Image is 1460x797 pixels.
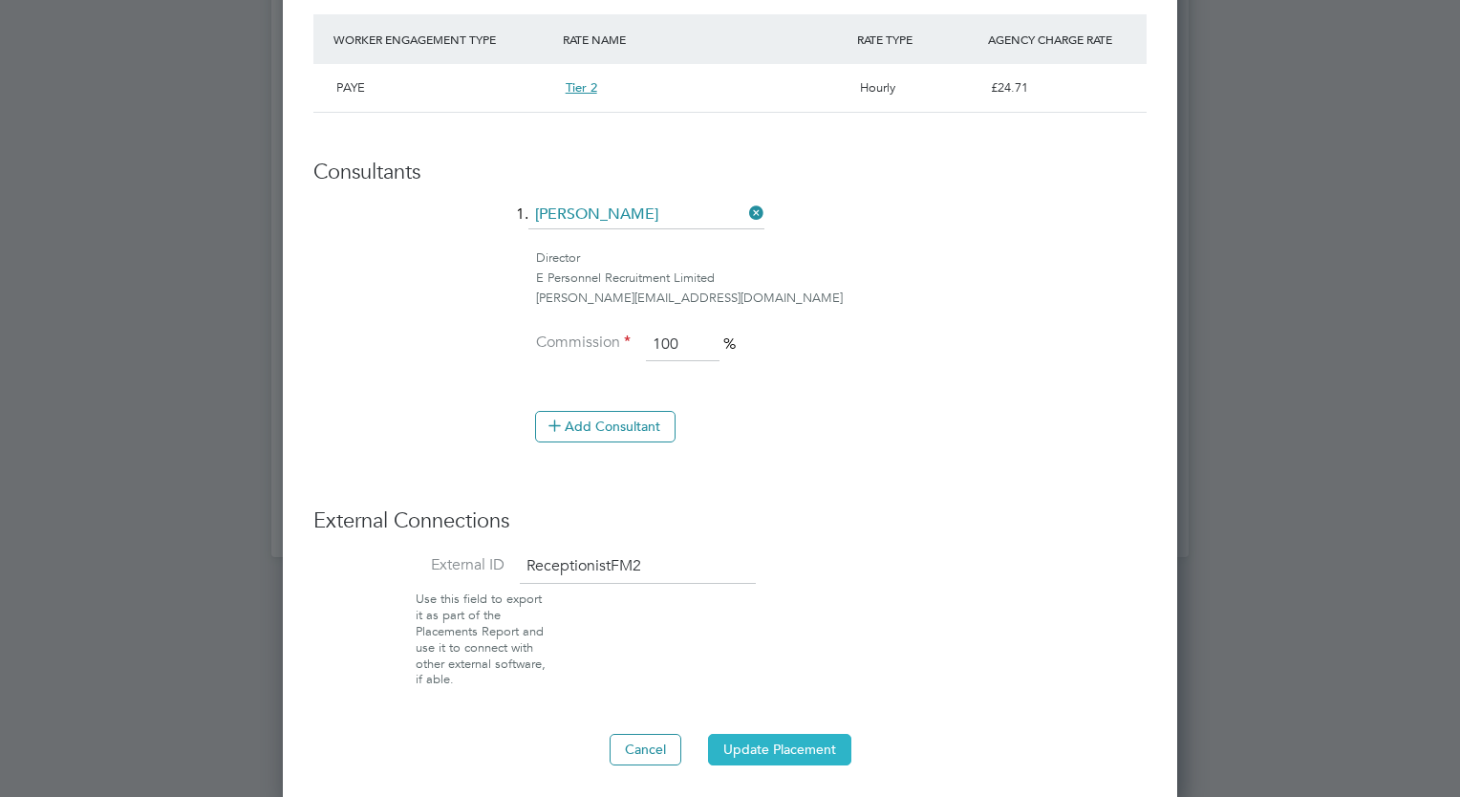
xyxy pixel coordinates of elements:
[983,72,1147,104] div: £24.71
[313,159,1147,186] h3: Consultants
[566,79,597,96] span: Tier 2
[723,334,736,354] span: %
[536,269,1147,289] div: E Personnel Recruitment Limited
[528,201,764,229] input: Search for...
[536,248,1147,269] div: Director
[416,591,546,687] span: Use this field to export it as part of the Placements Report and use it to connect with other ext...
[313,201,1147,248] li: 1.
[536,289,1147,309] div: [PERSON_NAME][EMAIL_ADDRESS][DOMAIN_NAME]
[852,22,983,56] div: RATE TYPE
[313,507,1147,535] h3: External Connections
[610,734,681,765] button: Cancel
[329,72,558,104] div: PAYE
[558,22,852,56] div: RATE NAME
[535,333,631,353] label: Commission
[983,22,1147,56] div: AGENCY CHARGE RATE
[535,411,676,442] button: Add Consultant
[708,734,851,765] button: Update Placement
[329,22,558,56] div: WORKER ENGAGEMENT TYPE
[852,72,983,104] div: Hourly
[313,555,505,575] label: External ID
